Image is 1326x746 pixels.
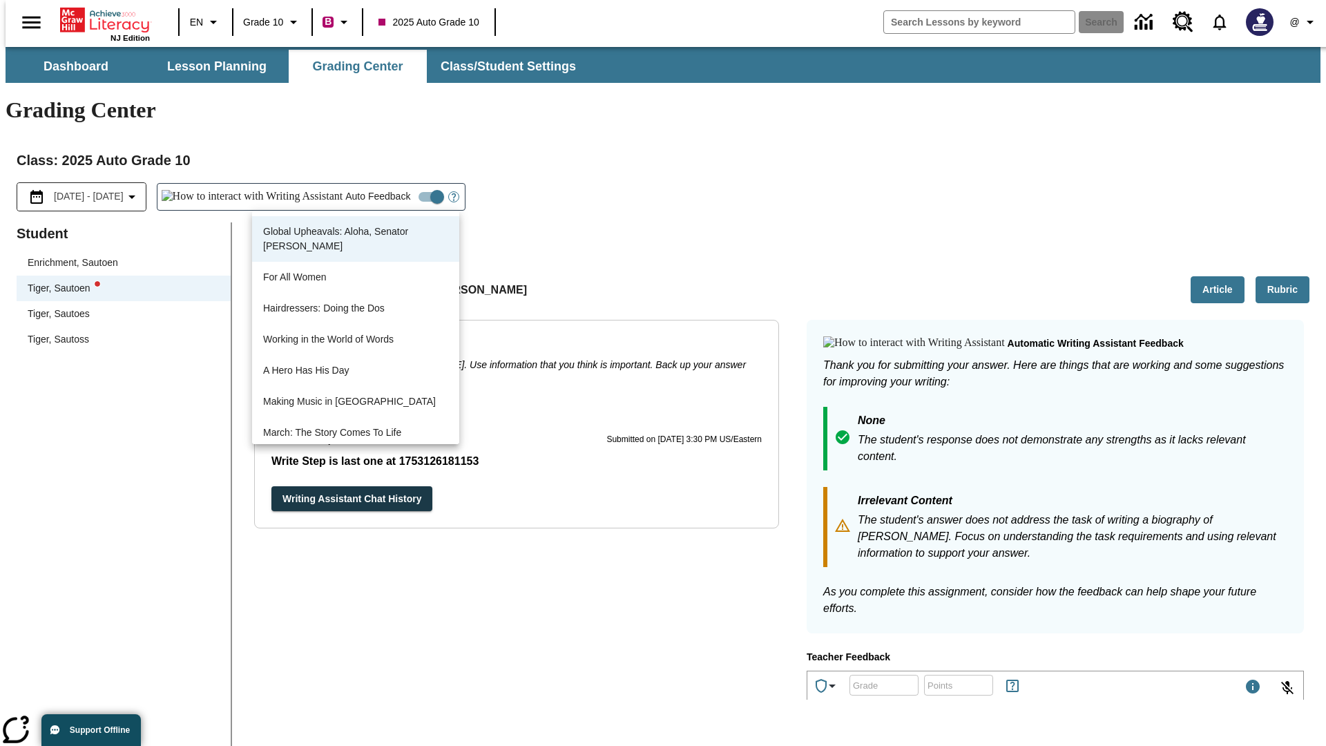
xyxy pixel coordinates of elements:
p: Making Music in [GEOGRAPHIC_DATA] [263,394,436,409]
p: March: The Story Comes To Life [263,425,401,440]
p: For All Women [263,270,327,285]
p: Global Upheavals: Aloha, Senator [PERSON_NAME] [263,224,448,254]
p: Hairdressers: Doing the Dos [263,301,385,316]
p: A Hero Has His Day [263,363,349,378]
p: Working in the World of Words [263,332,394,347]
body: Type your response here. [6,11,202,23]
